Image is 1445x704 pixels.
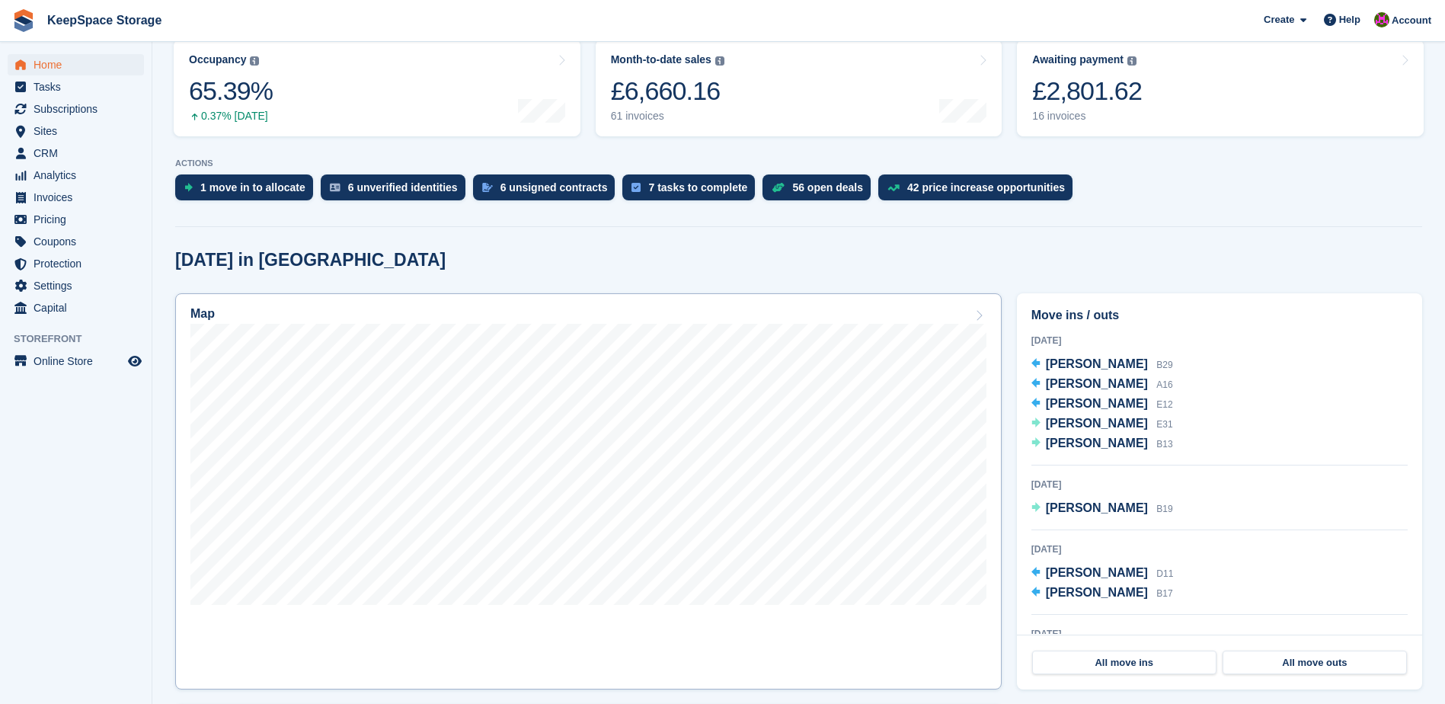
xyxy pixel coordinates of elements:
[1031,375,1173,395] a: [PERSON_NAME] A16
[175,174,321,208] a: 1 move in to allocate
[1031,478,1408,491] div: [DATE]
[200,181,305,194] div: 1 move in to allocate
[348,181,458,194] div: 6 unverified identities
[1031,395,1173,414] a: [PERSON_NAME] E12
[321,174,473,208] a: 6 unverified identities
[611,110,724,123] div: 61 invoices
[1046,566,1148,579] span: [PERSON_NAME]
[8,350,144,372] a: menu
[1046,501,1148,514] span: [PERSON_NAME]
[1223,651,1407,675] a: All move outs
[189,53,246,66] div: Occupancy
[762,174,878,208] a: 56 open deals
[1031,414,1173,434] a: [PERSON_NAME] E31
[34,187,125,208] span: Invoices
[907,181,1065,194] div: 42 price increase opportunities
[184,183,193,192] img: move_ins_to_allocate_icon-fdf77a2bb77ea45bf5b3d319d69a93e2d87916cf1d5bf7949dd705db3b84f3ca.svg
[1046,377,1148,390] span: [PERSON_NAME]
[41,8,168,33] a: KeepSpace Storage
[482,183,493,192] img: contract_signature_icon-13c848040528278c33f63329250d36e43548de30e8caae1d1a13099fd9432cc5.svg
[330,183,340,192] img: verify_identity-adf6edd0f0f0b5bbfe63781bf79b02c33cf7c696d77639b501bdc392416b5a36.svg
[1046,397,1148,410] span: [PERSON_NAME]
[8,165,144,186] a: menu
[34,350,125,372] span: Online Store
[1374,12,1389,27] img: John Fletcher
[1156,419,1172,430] span: E31
[8,231,144,252] a: menu
[175,158,1422,168] p: ACTIONS
[792,181,863,194] div: 56 open deals
[1046,417,1148,430] span: [PERSON_NAME]
[1046,586,1148,599] span: [PERSON_NAME]
[8,76,144,98] a: menu
[34,231,125,252] span: Coupons
[250,56,259,66] img: icon-info-grey-7440780725fd019a000dd9b08b2336e03edf1995a4989e88bcd33f0948082b44.svg
[648,181,747,194] div: 7 tasks to complete
[1156,360,1172,370] span: B29
[34,98,125,120] span: Subscriptions
[622,174,762,208] a: 7 tasks to complete
[34,120,125,142] span: Sites
[34,165,125,186] span: Analytics
[611,53,711,66] div: Month-to-date sales
[34,275,125,296] span: Settings
[1031,627,1408,641] div: [DATE]
[8,142,144,164] a: menu
[1156,379,1172,390] span: A16
[8,275,144,296] a: menu
[473,174,623,208] a: 6 unsigned contracts
[1392,13,1431,28] span: Account
[1156,504,1172,514] span: B19
[1031,499,1173,519] a: [PERSON_NAME] B19
[1264,12,1294,27] span: Create
[8,187,144,208] a: menu
[175,293,1002,690] a: Map
[189,75,273,107] div: 65.39%
[1156,588,1172,599] span: B17
[631,183,641,192] img: task-75834270c22a3079a89374b754ae025e5fb1db73e45f91037f5363f120a921f8.svg
[189,110,273,123] div: 0.37% [DATE]
[596,40,1002,136] a: Month-to-date sales £6,660.16 61 invoices
[34,253,125,274] span: Protection
[1031,542,1408,556] div: [DATE]
[34,76,125,98] span: Tasks
[8,54,144,75] a: menu
[12,9,35,32] img: stora-icon-8386f47178a22dfd0bd8f6a31ec36ba5ce8667c1dd55bd0f319d3a0aa187defe.svg
[1339,12,1360,27] span: Help
[772,182,785,193] img: deal-1b604bf984904fb50ccaf53a9ad4b4a5d6e5aea283cecdc64d6e3604feb123c2.svg
[1031,434,1173,454] a: [PERSON_NAME] B13
[1032,75,1142,107] div: £2,801.62
[190,307,215,321] h2: Map
[1156,399,1172,410] span: E12
[8,253,144,274] a: menu
[1046,437,1148,450] span: [PERSON_NAME]
[1156,439,1172,450] span: B13
[1031,334,1408,347] div: [DATE]
[1017,40,1424,136] a: Awaiting payment £2,801.62 16 invoices
[1156,568,1173,579] span: D11
[500,181,608,194] div: 6 unsigned contracts
[1031,306,1408,325] h2: Move ins / outs
[1032,651,1216,675] a: All move ins
[8,297,144,318] a: menu
[1031,355,1173,375] a: [PERSON_NAME] B29
[1032,53,1124,66] div: Awaiting payment
[14,331,152,347] span: Storefront
[1032,110,1142,123] div: 16 invoices
[887,184,900,191] img: price_increase_opportunities-93ffe204e8149a01c8c9dc8f82e8f89637d9d84a8eef4429ea346261dce0b2c0.svg
[175,250,446,270] h2: [DATE] in [GEOGRAPHIC_DATA]
[34,54,125,75] span: Home
[8,120,144,142] a: menu
[1046,357,1148,370] span: [PERSON_NAME]
[8,98,144,120] a: menu
[715,56,724,66] img: icon-info-grey-7440780725fd019a000dd9b08b2336e03edf1995a4989e88bcd33f0948082b44.svg
[34,209,125,230] span: Pricing
[1031,564,1174,584] a: [PERSON_NAME] D11
[126,352,144,370] a: Preview store
[1031,584,1173,603] a: [PERSON_NAME] B17
[34,142,125,164] span: CRM
[611,75,724,107] div: £6,660.16
[1127,56,1136,66] img: icon-info-grey-7440780725fd019a000dd9b08b2336e03edf1995a4989e88bcd33f0948082b44.svg
[174,40,580,136] a: Occupancy 65.39% 0.37% [DATE]
[8,209,144,230] a: menu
